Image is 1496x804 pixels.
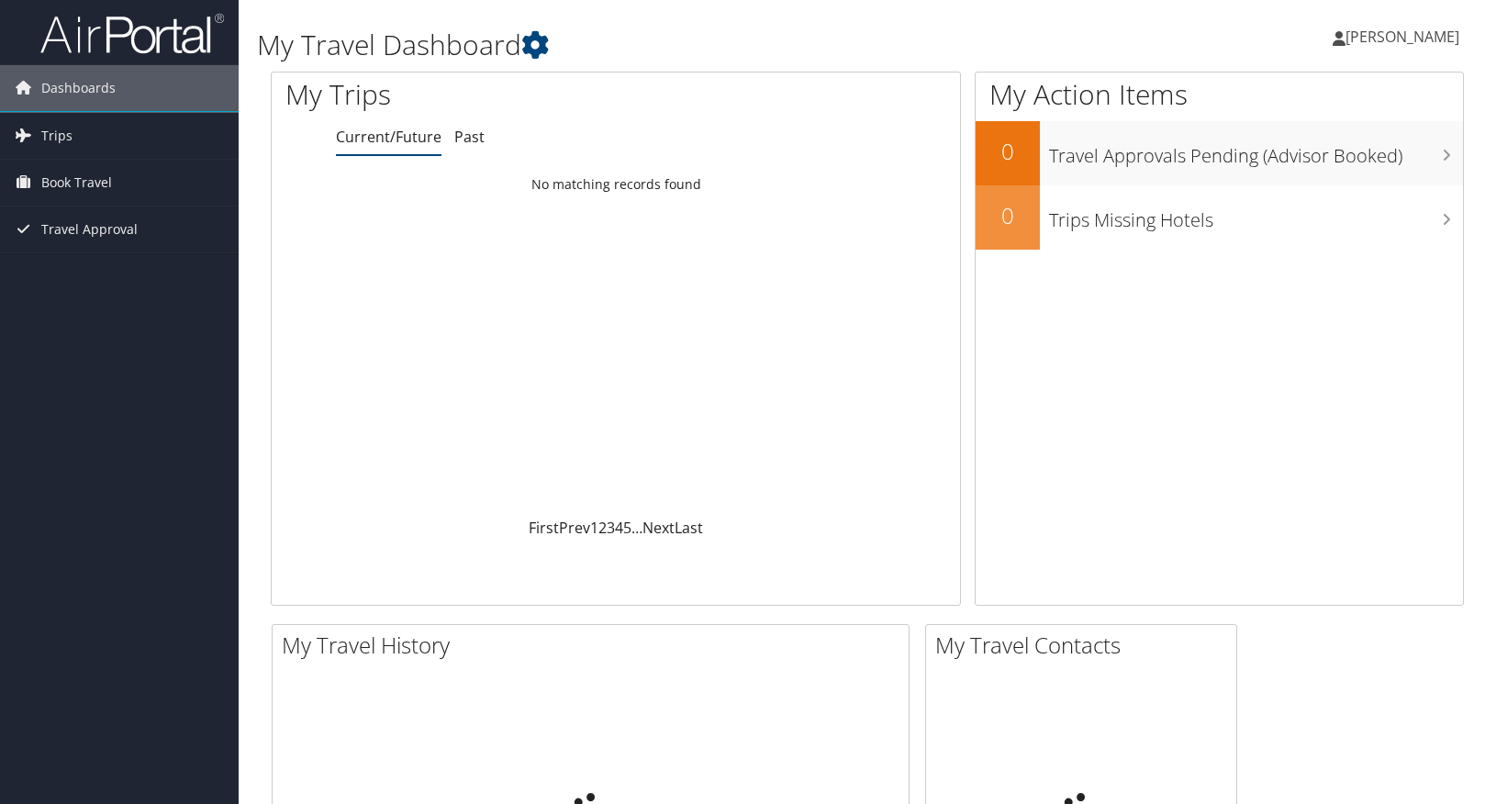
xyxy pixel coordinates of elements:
[976,121,1463,185] a: 0Travel Approvals Pending (Advisor Booked)
[257,26,1071,64] h1: My Travel Dashboard
[631,518,642,538] span: …
[41,65,116,111] span: Dashboards
[976,75,1463,114] h1: My Action Items
[935,630,1236,661] h2: My Travel Contacts
[40,12,224,55] img: airportal-logo.png
[272,168,960,201] td: No matching records found
[590,518,598,538] a: 1
[615,518,623,538] a: 4
[642,518,675,538] a: Next
[41,207,138,252] span: Travel Approval
[607,518,615,538] a: 3
[559,518,590,538] a: Prev
[976,185,1463,250] a: 0Trips Missing Hotels
[41,160,112,206] span: Book Travel
[454,127,485,147] a: Past
[623,518,631,538] a: 5
[598,518,607,538] a: 2
[1333,9,1478,64] a: [PERSON_NAME]
[41,113,73,159] span: Trips
[1049,134,1463,169] h3: Travel Approvals Pending (Advisor Booked)
[285,75,660,114] h1: My Trips
[336,127,441,147] a: Current/Future
[976,136,1040,167] h2: 0
[675,518,703,538] a: Last
[1049,198,1463,233] h3: Trips Missing Hotels
[976,200,1040,231] h2: 0
[282,630,909,661] h2: My Travel History
[529,518,559,538] a: First
[1345,27,1459,47] span: [PERSON_NAME]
